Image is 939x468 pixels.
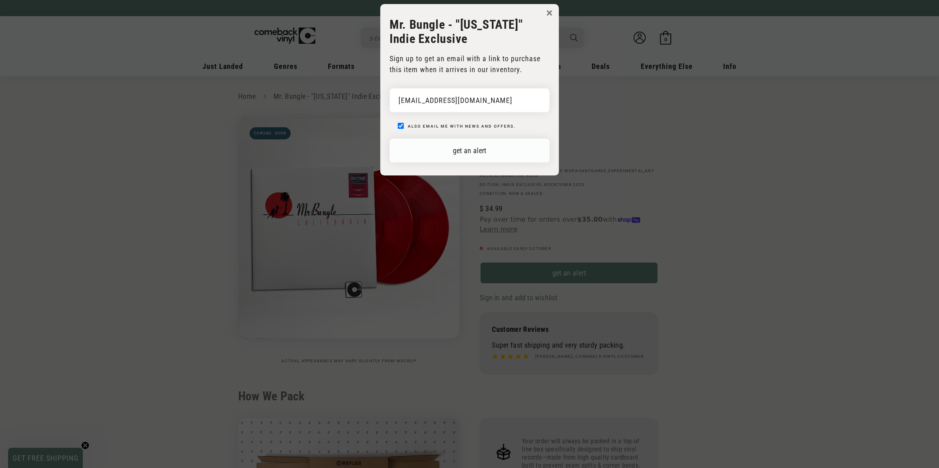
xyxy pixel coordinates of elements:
button: get an alert [390,139,549,162]
h3: Mr. Bungle - "[US_STATE]" Indie Exclusive [390,17,549,46]
p: Sign up to get an email with a link to purchase this item when it arrives in our inventory. [390,53,549,75]
label: Also email me with news and offers. [408,124,516,128]
input: email [390,88,549,112]
button: × [546,7,553,19]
